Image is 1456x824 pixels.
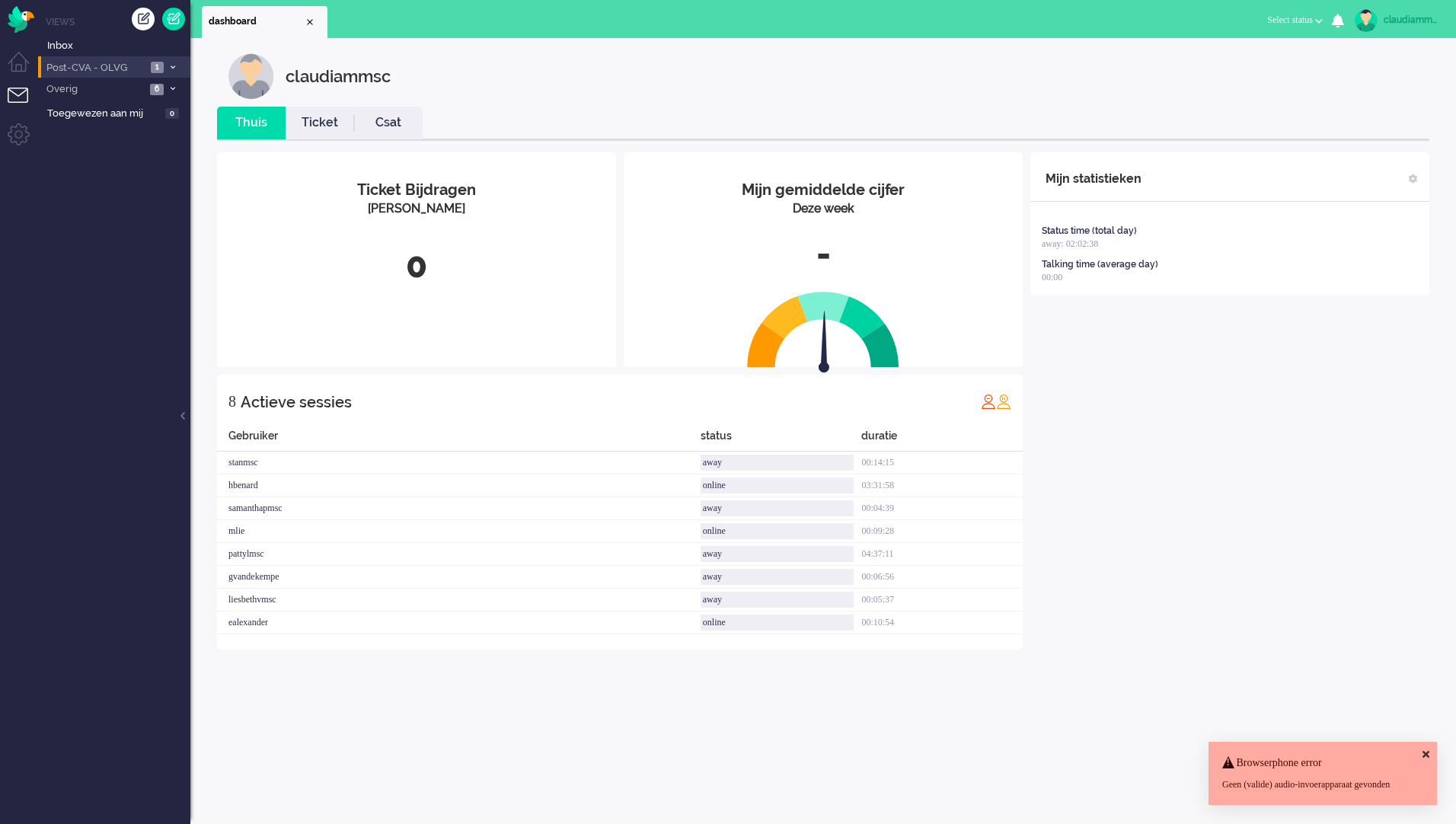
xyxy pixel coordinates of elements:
li: Admin menu [8,123,42,158]
span: away: 02:02:38 [1042,238,1098,249]
a: claudiammsc [1352,9,1441,32]
div: online [701,477,854,493]
span: 00:00 [1042,272,1062,283]
a: Quick Ticket [162,8,185,30]
div: 00:10:54 [861,612,1023,634]
div: 00:14:15 [861,452,1023,474]
div: Actieve sessies [241,387,352,417]
img: flow_omnibird.svg [8,6,34,33]
li: Views [46,15,190,28]
li: Csat [354,107,423,139]
div: away [701,500,854,516]
span: Toegewezen aan mij [47,107,161,121]
div: claudiammsc [1384,12,1441,27]
button: Select status [1258,9,1332,31]
div: hbenard [217,474,701,497]
span: dashboard [209,15,304,28]
span: 6 [150,84,164,95]
img: customer.svg [228,53,274,99]
span: Overig [44,82,145,97]
div: Close tab [304,16,316,28]
div: mlie [217,520,701,543]
div: Geen (valide) audio-invoerapparaat gevonden [1222,778,1423,791]
li: Dashboard menu [8,52,42,86]
a: Inbox [44,37,190,53]
div: away [701,546,854,562]
div: Mijn statistieken [1046,164,1141,194]
div: online [701,523,854,539]
li: Tickets menu [8,88,42,122]
div: Mijn gemiddelde cijfer [635,179,1011,201]
div: 0 [228,241,605,291]
div: 8 [228,386,236,417]
li: Dashboard [202,6,327,38]
div: away [701,592,854,608]
div: duratie [861,428,1023,452]
div: 00:06:56 [861,566,1023,589]
div: 00:04:39 [861,497,1023,520]
span: Inbox [47,39,190,53]
div: Ticket Bijdragen [228,179,605,201]
div: status [701,428,862,452]
div: samanthapmsc [217,497,701,520]
a: Csat [354,114,423,132]
div: stanmsc [217,452,701,474]
li: Ticket [286,107,354,139]
span: Post-CVA - OLVG [44,61,146,75]
div: liesbethvmsc [217,589,701,612]
div: Gebruiker [217,428,701,452]
div: Status time (total day) [1042,225,1137,238]
div: - [635,229,1011,279]
img: profile_orange.svg [996,394,1011,409]
img: arrow.svg [791,311,857,376]
li: Thuis [217,107,286,139]
li: Select status [1258,5,1332,38]
span: Select status [1267,14,1313,25]
div: pattylmsc [217,543,701,566]
a: Thuis [217,114,286,132]
span: 1 [151,62,164,73]
a: Toegewezen aan mij 0 [44,104,190,121]
div: away [701,569,854,585]
img: semi_circle.svg [747,291,899,368]
div: 03:31:58 [861,474,1023,497]
img: profile_red.svg [981,394,996,409]
h4: Browserphone error [1222,757,1423,768]
img: avatar [1355,9,1378,32]
div: online [701,615,854,631]
div: [PERSON_NAME] [228,200,605,218]
div: 04:37:11 [861,543,1023,566]
div: 00:09:28 [861,520,1023,543]
div: 00:05:37 [861,589,1023,612]
div: away [701,455,854,471]
div: gvandekempe [217,566,701,589]
div: ealexander [217,612,701,634]
div: Talking time (average day) [1042,258,1158,271]
div: Creëer ticket [132,8,155,30]
div: claudiammsc [286,53,391,99]
span: 0 [165,108,179,120]
div: Deze week [635,200,1011,218]
a: Ticket [286,114,354,132]
a: Omnidesk [8,10,34,21]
